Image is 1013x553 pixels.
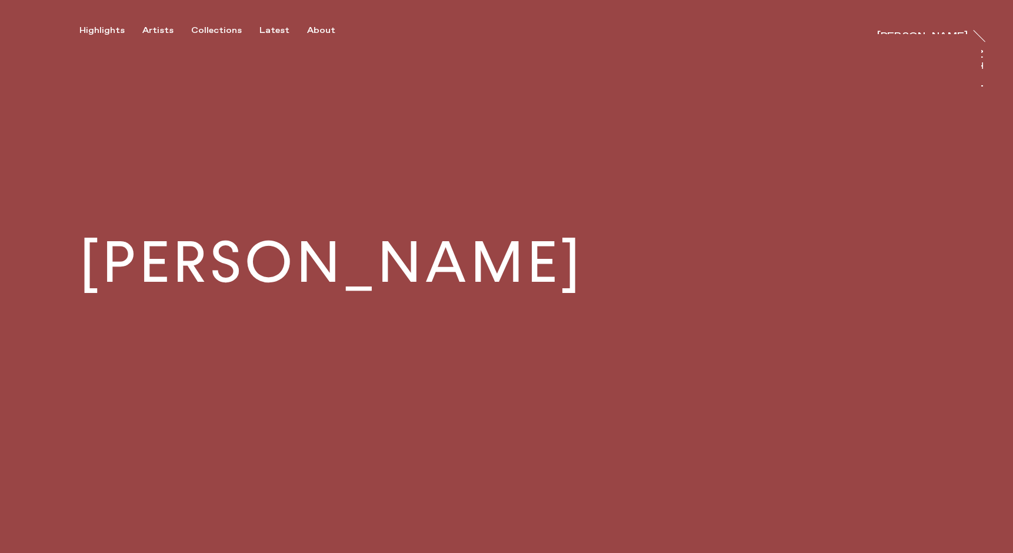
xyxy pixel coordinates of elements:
[307,25,353,36] button: About
[191,25,259,36] button: Collections
[259,25,289,36] div: Latest
[307,25,335,36] div: About
[259,25,307,36] button: Latest
[877,22,968,34] a: [PERSON_NAME]
[142,25,174,36] div: Artists
[79,234,584,291] h1: [PERSON_NAME]
[79,25,125,36] div: Highlights
[974,48,984,98] div: At Trayler
[191,25,242,36] div: Collections
[142,25,191,36] button: Artists
[79,25,142,36] button: Highlights
[981,48,993,96] a: At Trayler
